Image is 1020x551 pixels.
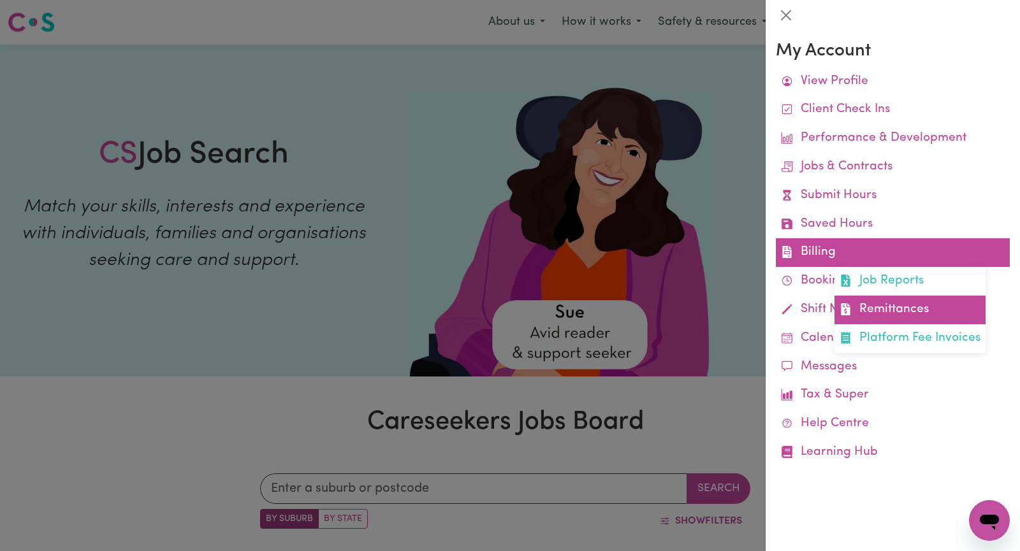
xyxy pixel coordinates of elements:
a: Bookings [776,267,1010,296]
a: Performance & Development [776,124,1010,153]
a: View Profile [776,68,1010,96]
a: Saved Hours [776,210,1010,239]
a: Shift Notes [776,296,1010,324]
a: Tax & Super [776,381,1010,410]
a: Messages [776,353,1010,382]
a: Job Reports [834,267,986,296]
a: Platform Fee Invoices [834,324,986,353]
iframe: Button to launch messaging window [969,500,1010,541]
a: Remittances [834,296,986,324]
a: Client Check Ins [776,96,1010,124]
a: BillingJob ReportsRemittancesPlatform Fee Invoices [776,238,1010,267]
a: Submit Hours [776,182,1010,210]
a: Jobs & Contracts [776,153,1010,182]
a: Calendar [776,324,1010,353]
h3: My Account [776,41,1010,62]
button: Close [776,5,796,25]
a: Learning Hub [776,438,1010,467]
a: Help Centre [776,410,1010,438]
